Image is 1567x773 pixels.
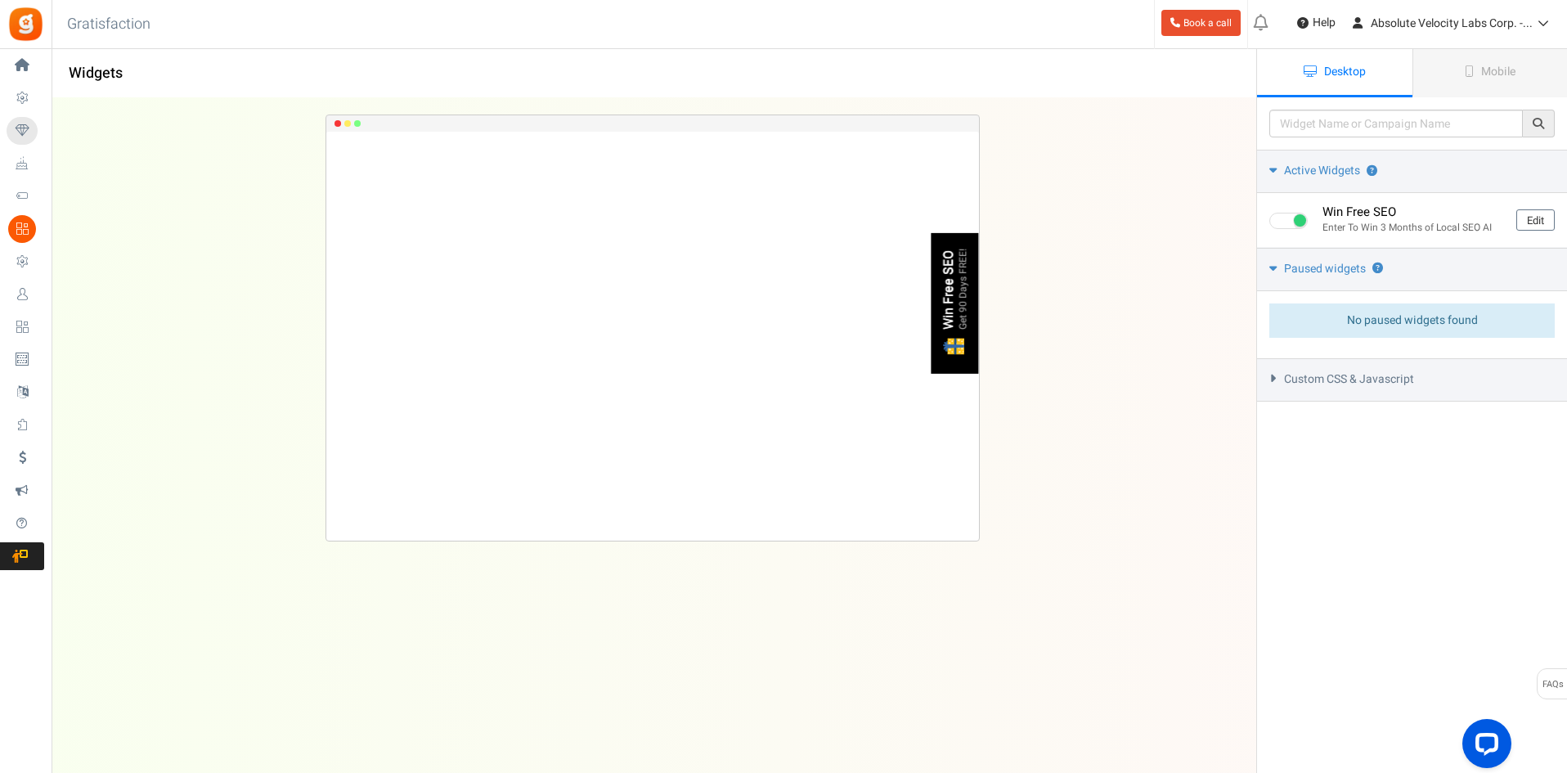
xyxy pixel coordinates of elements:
[1542,669,1564,700] span: FAQs
[1161,10,1241,36] a: Book a call
[7,6,44,43] img: Gratisfaction
[1257,150,1567,193] a: Active Widgets ?
[1367,166,1377,177] span: Campaign's widget is showing on your website
[1257,248,1567,291] a: Paused widgets ?
[1284,371,1414,388] span: Custom CSS & Javascript
[1322,221,1504,235] p: Enter To Win 3 Months of Local SEO AI
[1481,63,1515,80] span: Mobile
[52,57,1256,90] h1: Widgets
[1269,211,1310,228] div: Widget activated
[1269,110,1523,137] input: Widget Name or Campaign Name
[1322,205,1504,219] h4: Win Free SEO
[1257,49,1412,97] a: Desktop
[1324,63,1366,80] span: Desktop
[1516,209,1555,231] a: Edit
[943,335,966,358] img: 06-widget-icon.png
[49,8,168,41] h3: Gratisfaction
[1284,163,1360,179] span: Active Widgets
[1347,312,1478,329] span: No paused widgets found
[1372,263,1383,274] span: Widget is not showing on your website. NOTE: Campaign may be active
[941,249,957,330] div: Win Free SEO
[1284,261,1366,277] span: Paused widgets
[1371,15,1533,32] span: Absolute Velocity Labs Corp. -...
[958,249,969,330] div: Get 90 Days FREE!
[1309,15,1336,31] span: Help
[1291,10,1342,36] a: Help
